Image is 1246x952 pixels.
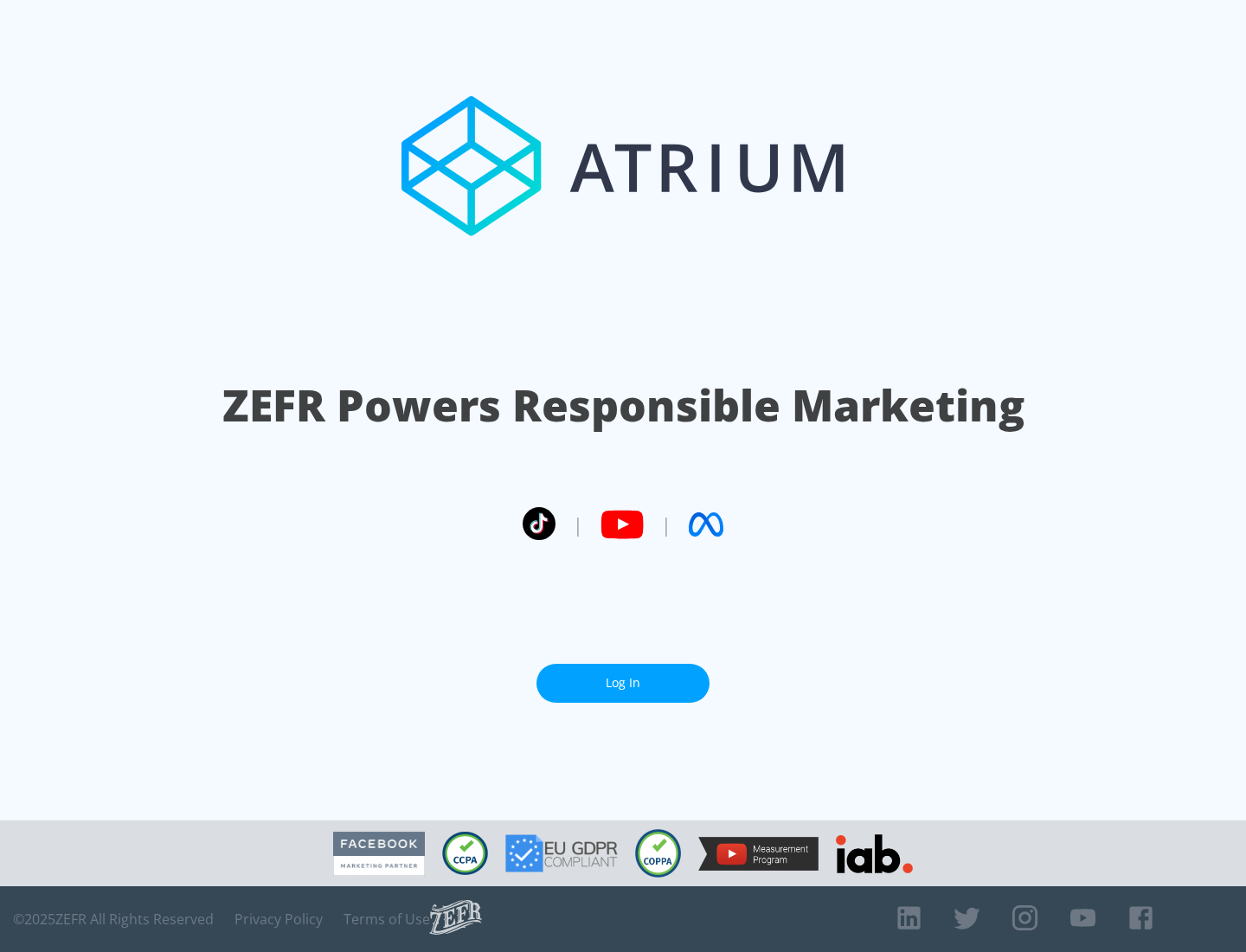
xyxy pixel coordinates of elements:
img: GDPR Compliant [505,834,618,872]
img: Facebook Marketing Partner [333,832,425,876]
a: Log In [536,664,710,703]
img: YouTube Measurement Program [698,837,819,871]
a: Privacy Policy [234,910,323,928]
span: | [661,511,671,537]
span: © 2025 ZEFR All Rights Reserved [13,910,214,928]
h1: ZEFR Powers Responsible Marketing [222,376,1024,435]
img: CCPA Compliant [442,832,488,875]
img: IAB [836,834,913,873]
img: COPPA Compliant [635,829,681,878]
a: Terms of Use [344,910,430,928]
span: | [573,511,583,537]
